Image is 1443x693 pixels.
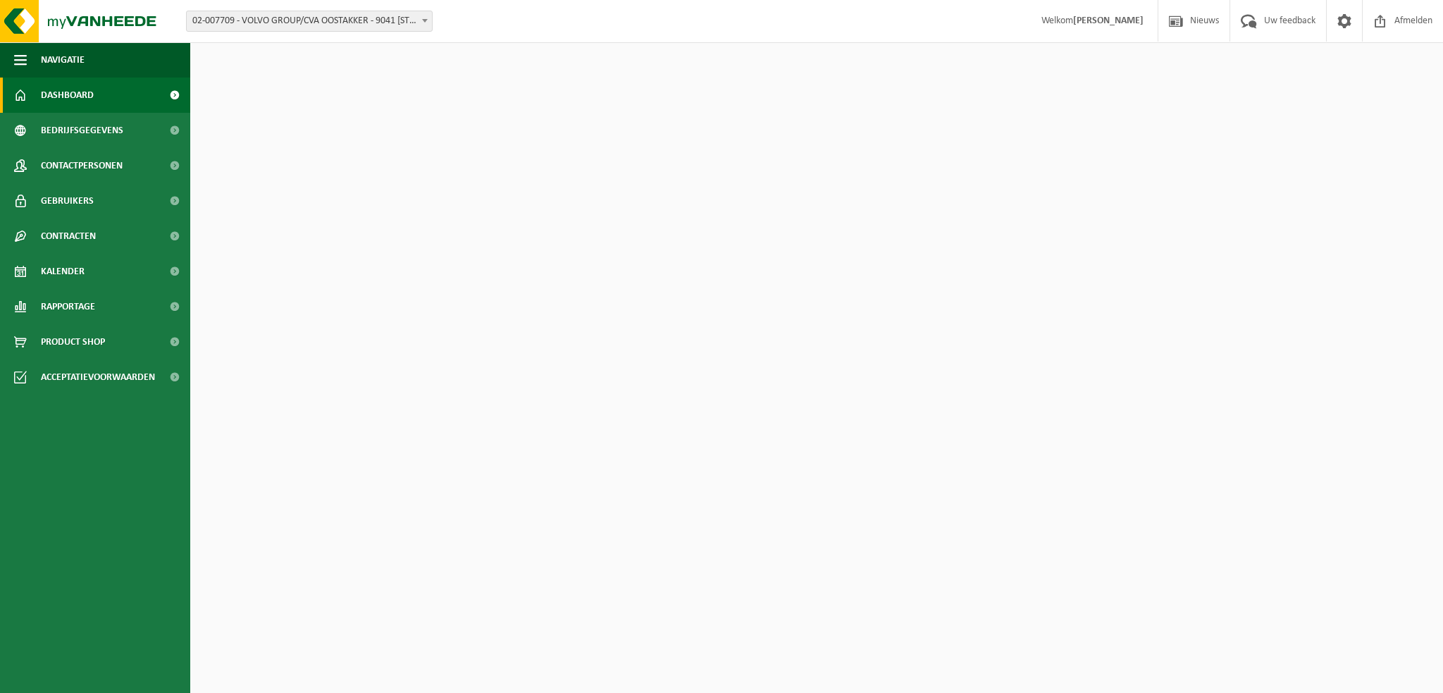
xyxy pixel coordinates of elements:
span: Contactpersonen [41,148,123,183]
span: Kalender [41,254,85,289]
span: Acceptatievoorwaarden [41,360,155,395]
span: Product Shop [41,324,105,360]
span: 02-007709 - VOLVO GROUP/CVA OOSTAKKER - 9041 OOSTAKKER, SMALLEHEERWEG 31 [186,11,433,32]
span: Bedrijfsgegevens [41,113,123,148]
span: Navigatie [41,42,85,78]
span: Dashboard [41,78,94,113]
span: 02-007709 - VOLVO GROUP/CVA OOSTAKKER - 9041 OOSTAKKER, SMALLEHEERWEG 31 [187,11,432,31]
strong: [PERSON_NAME] [1073,16,1144,26]
span: Rapportage [41,289,95,324]
span: Gebruikers [41,183,94,219]
span: Contracten [41,219,96,254]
